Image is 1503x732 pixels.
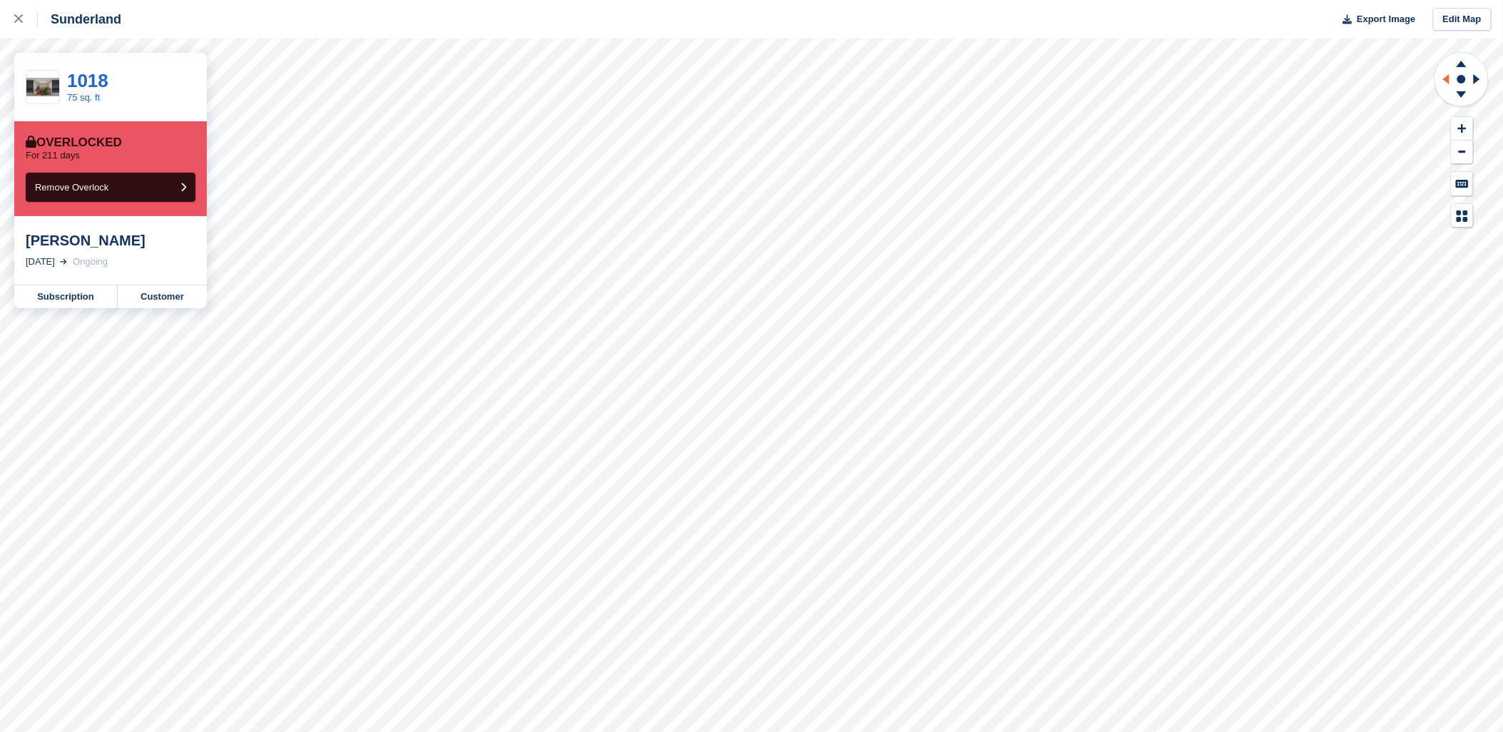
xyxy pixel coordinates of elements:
button: Map Legend [1452,204,1473,228]
div: [PERSON_NAME] [26,232,195,249]
a: 1018 [67,70,108,91]
a: Edit Map [1433,8,1492,31]
button: Keyboard Shortcuts [1452,172,1473,195]
button: Remove Overlock [26,173,195,202]
span: Remove Overlock [35,182,108,193]
button: Export Image [1335,8,1416,31]
p: For 211 days [26,150,80,161]
div: Ongoing [73,255,108,269]
img: arrow-right-light-icn-cde0832a797a2874e46488d9cf13f60e5c3a73dbe684e267c42b8395dfbc2abf.svg [60,259,67,265]
span: Export Image [1357,12,1415,26]
button: Zoom In [1452,117,1473,141]
a: Customer [118,285,207,308]
div: Sunderland [38,11,121,28]
a: 75 sq. ft [67,92,100,103]
button: Zoom Out [1452,141,1473,164]
img: 75%20SQ.FT.jpg [26,78,59,96]
div: [DATE] [26,255,55,269]
a: Subscription [14,285,118,308]
div: Overlocked [26,136,122,150]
